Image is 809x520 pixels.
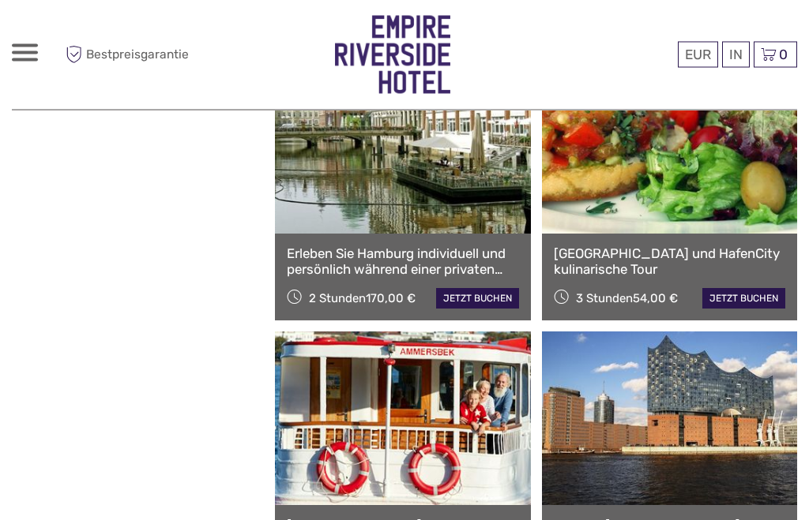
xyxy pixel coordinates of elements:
div: 54,00 € [633,292,678,306]
a: [GEOGRAPHIC_DATA] und HafenCity kulinarische Tour [554,246,785,279]
a: JETZT BUCHEN [436,289,519,309]
div: IN [722,42,750,68]
button: LiveChat-Chat-Widget öffnen [182,24,201,43]
span: 0 [777,47,790,62]
div: 170,00 € [366,292,416,306]
span: EUR [685,47,711,62]
span: Bestpreisgarantie [62,42,209,68]
p: Wir sind jetzt weg. Bitte schauen Sie später noch einmal nach! [22,28,179,40]
img: 1940-5c6b0213-3a0f-4af1-9130-48e595f11ea5_logo_big.png [335,16,450,94]
a: Erleben Sie Hamburg individuell und persönlich während einer privaten Tour [287,246,518,279]
a: JETZT BUCHEN [702,289,785,309]
span: 3 Stunden [576,292,633,306]
span: 2 Stunden [309,292,366,306]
